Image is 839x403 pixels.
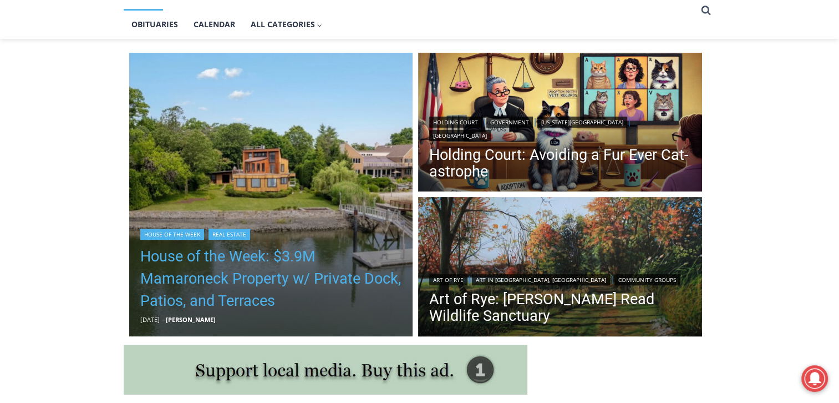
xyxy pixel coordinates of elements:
[429,117,482,128] a: Holding Court
[429,147,691,180] a: Holding Court: Avoiding a Fur Ever Cat-astrophe
[429,272,691,285] div: | |
[129,53,413,337] img: 1160 Greacen Point Road, Mamaroneck
[140,229,204,240] a: House of the Week
[329,3,400,51] a: Book [PERSON_NAME]'s Good Humor for Your Event
[267,108,537,138] a: Intern @ [DOMAIN_NAME]
[472,274,610,285] a: Art in [GEOGRAPHIC_DATA], [GEOGRAPHIC_DATA]
[429,291,691,324] a: Art of Rye: [PERSON_NAME] Read Wildlife Sanctuary
[140,245,402,312] a: House of the Week: $3.9M Mamaroneck Property w/ Private Dock, Patios, and Terraces
[243,11,330,38] button: Child menu of All Categories
[338,12,386,43] h4: Book [PERSON_NAME]'s Good Humor for Your Event
[140,226,402,240] div: |
[209,229,250,240] a: Real Estate
[429,274,467,285] a: Art of Rye
[186,11,243,38] a: Calendar
[140,315,160,324] time: [DATE]
[166,315,216,324] a: [PERSON_NAME]
[162,315,166,324] span: –
[280,1,524,108] div: "At the 10am stand-up meeting, each intern gets a chance to take [PERSON_NAME] and the other inte...
[3,114,109,157] span: Open Tues. - Sun. [PHONE_NUMBER]
[418,53,702,195] a: Read More Holding Court: Avoiding a Fur Ever Cat-astrophe
[429,130,491,141] a: [GEOGRAPHIC_DATA]
[418,197,702,339] a: Read More Art of Rye: Edith G. Read Wildlife Sanctuary
[418,53,702,195] img: DALLE 2025-08-10 Holding Court - humorous cat custody trial
[129,53,413,337] a: Read More House of the Week: $3.9M Mamaroneck Property w/ Private Dock, Patios, and Terraces
[696,1,716,21] button: View Search Form
[290,110,514,135] span: Intern @ [DOMAIN_NAME]
[114,69,163,133] div: "...watching a master [PERSON_NAME] chef prepare an omakase meal is fascinating dinner theater an...
[124,11,186,38] a: Obituaries
[614,274,680,285] a: Community Groups
[418,197,702,339] img: (PHOTO: Edith G. Read Wildlife Sanctuary (Acrylic 12x24). Trail along Playland Lake. By Elizabeth...
[429,114,691,141] div: | | |
[268,1,335,51] img: s_800_809a2aa2-bb6e-4add-8b5e-749ad0704c34.jpeg
[486,117,533,128] a: Government
[124,345,527,395] img: support local media, buy this ad
[537,117,627,128] a: [US_STATE][GEOGRAPHIC_DATA]
[1,112,111,138] a: Open Tues. - Sun. [PHONE_NUMBER]
[73,20,274,31] div: Serving [GEOGRAPHIC_DATA] Since [DATE]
